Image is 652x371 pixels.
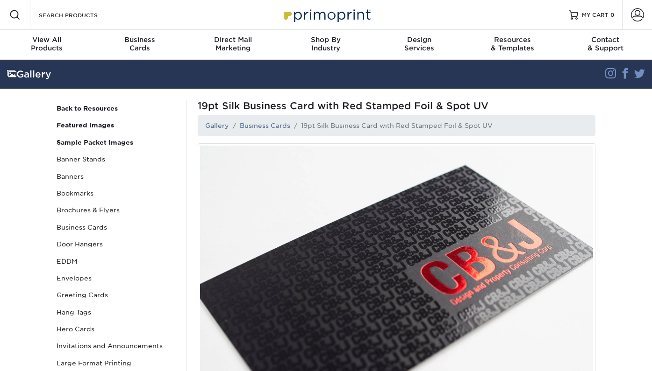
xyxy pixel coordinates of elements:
a: Business Cards [53,219,179,236]
a: Sample Packet Images [53,134,179,151]
div: Services [373,35,466,52]
a: Greeting Cards [53,287,179,303]
div: & Support [559,35,652,52]
a: Hang Tags [53,304,179,321]
span: Direct Mail [186,35,279,44]
div: Cards [93,35,186,52]
a: Bookmarks [53,185,179,202]
span: Business [93,35,186,44]
a: Envelopes [53,270,179,287]
strong: Sample Packet Images [57,139,133,146]
span: Resources [466,35,559,44]
li: 19pt Silk Business Card with Red Stamped Foil & Spot UV [290,121,493,130]
span: 19pt Silk Business Card with Red Stamped Foil & Spot UV [198,100,595,112]
div: Industry [279,35,373,52]
a: Brochures & Flyers [53,202,179,218]
a: Back to Resources [53,100,179,117]
span: Shop By [279,35,373,44]
input: SEARCH PRODUCTS..... [38,9,129,21]
a: Hero Cards [53,321,179,337]
a: Invitations and Announcements [53,337,179,354]
div: Marketing [186,35,279,52]
span: Contact [559,35,652,44]
a: Gallery [205,122,229,129]
span: MY CART [582,11,609,19]
strong: Featured Images [57,121,114,129]
a: EDDM [53,253,179,270]
a: DesignServices [373,30,466,60]
a: Direct MailMarketing [186,30,279,60]
a: Banner Stands [53,151,179,168]
a: Shop ByIndustry [279,30,373,60]
a: Business Cards [240,122,290,129]
a: BusinessCards [93,30,186,60]
a: Resources& Templates [466,30,559,60]
a: Contact& Support [559,30,652,60]
span: 0 [610,12,615,18]
a: Banners [53,168,179,185]
span: Design [373,35,466,44]
img: Primoprint [279,5,373,25]
div: & Templates [466,35,559,52]
a: Door Hangers [53,236,179,252]
a: Featured Images [53,117,179,133]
